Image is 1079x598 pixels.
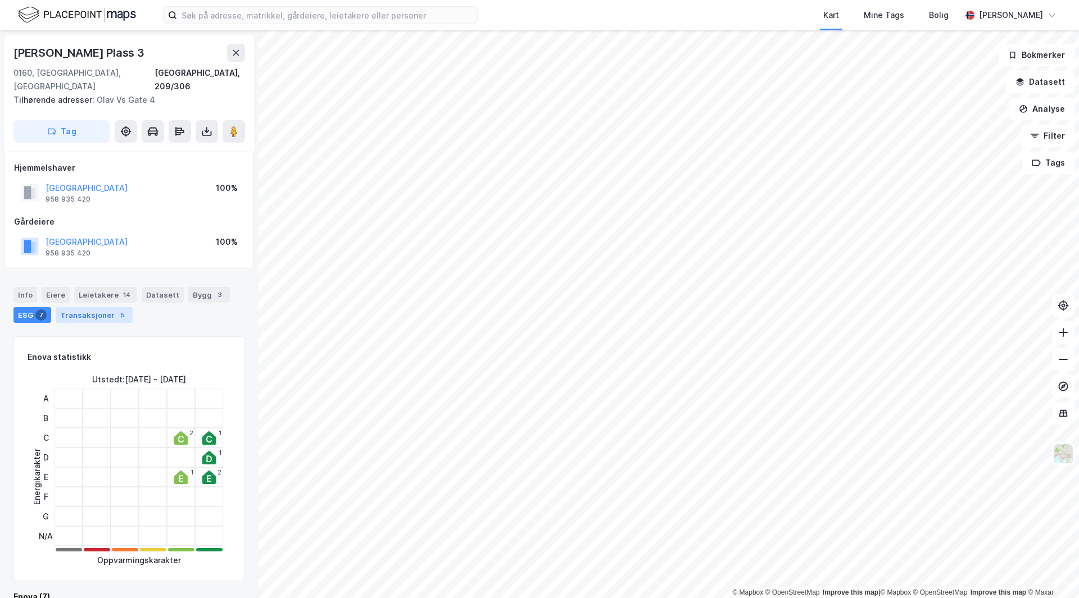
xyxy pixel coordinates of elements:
[46,195,90,204] div: 958 935 420
[39,448,53,467] div: D
[732,587,1054,598] div: |
[39,389,53,408] div: A
[39,408,53,428] div: B
[219,430,221,436] div: 1
[1053,443,1074,464] img: Z
[189,430,193,436] div: 2
[39,506,53,526] div: G
[929,8,949,22] div: Bolig
[765,588,820,596] a: OpenStreetMap
[219,449,221,456] div: 1
[14,161,244,175] div: Hjemmelshaver
[1022,152,1075,174] button: Tags
[177,7,477,24] input: Søk på adresse, matrikkel, gårdeiere, leietakere eller personer
[913,588,968,596] a: OpenStreetMap
[56,307,133,323] div: Transaksjoner
[97,554,181,567] div: Oppvarmingskarakter
[823,588,878,596] a: Improve this map
[39,428,53,448] div: C
[74,287,137,303] div: Leietakere
[28,350,91,364] div: Enova statistikk
[42,287,70,303] div: Eiere
[142,287,184,303] div: Datasett
[117,309,128,321] div: 5
[13,95,97,104] span: Tilhørende adresser:
[13,93,236,107] div: Olav Vs Gate 4
[121,289,133,300] div: 14
[46,249,90,258] div: 958 935 420
[92,373,186,386] div: Utstedt : [DATE] - [DATE]
[1021,125,1075,147] button: Filter
[13,120,110,143] button: Tag
[214,289,225,300] div: 3
[1023,544,1079,598] div: Kontrollprogram for chat
[191,469,193,476] div: 1
[217,469,221,476] div: 2
[1023,544,1079,598] iframe: Chat Widget
[30,449,44,505] div: Energikarakter
[880,588,911,596] a: Mapbox
[971,588,1026,596] a: Improve this map
[999,44,1075,66] button: Bokmerker
[979,8,1043,22] div: [PERSON_NAME]
[13,66,155,93] div: 0160, [GEOGRAPHIC_DATA], [GEOGRAPHIC_DATA]
[39,467,53,487] div: E
[14,215,244,229] div: Gårdeiere
[13,44,147,62] div: [PERSON_NAME] Plass 3
[823,8,839,22] div: Kart
[39,487,53,506] div: F
[13,287,37,303] div: Info
[18,5,136,25] img: logo.f888ab2527a4732fd821a326f86c7f29.svg
[35,309,47,321] div: 7
[216,235,238,249] div: 100%
[39,526,53,546] div: N/A
[155,66,245,93] div: [GEOGRAPHIC_DATA], 209/306
[1009,98,1075,120] button: Analyse
[864,8,904,22] div: Mine Tags
[188,287,230,303] div: Bygg
[13,307,51,323] div: ESG
[732,588,763,596] a: Mapbox
[1006,71,1075,93] button: Datasett
[216,181,238,195] div: 100%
